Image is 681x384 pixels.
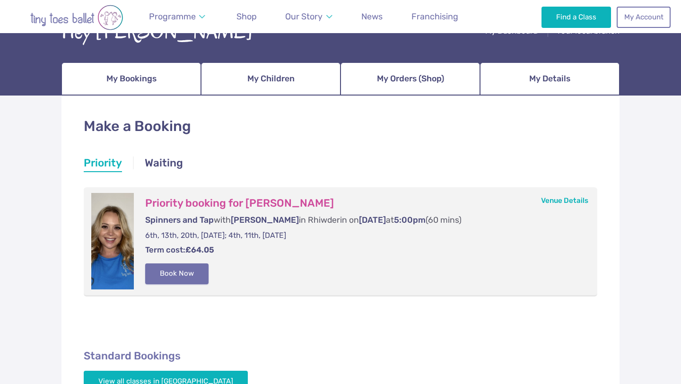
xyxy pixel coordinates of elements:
p: with in Rhiwderin on at (60 mins) [145,214,578,226]
span: News [361,11,383,21]
a: Shop [232,6,261,27]
h1: Make a Booking [84,116,597,137]
span: My Orders (Shop) [377,70,444,87]
p: Term cost: [145,244,578,256]
span: [DATE] [359,215,386,225]
a: Find a Class [541,7,611,27]
button: Book Now [145,263,209,284]
img: tiny toes ballet [10,5,143,30]
a: Venue Details [541,196,588,205]
span: 5:00pm [394,215,426,225]
h2: Standard Bookings [84,349,597,363]
span: My Children [247,70,295,87]
span: Your local branch [556,26,620,35]
a: Franchising [407,6,463,27]
a: My Bookings [61,62,201,96]
span: Our Story [285,11,323,21]
a: Our Story [281,6,337,27]
p: 6th, 13th, 20th, [DATE]; 4th, 11th, [DATE] [145,230,578,241]
span: [PERSON_NAME] [231,215,299,225]
a: My Details [480,62,620,96]
span: Spinners and Tap [145,215,214,225]
a: My Account [617,7,671,27]
span: Franchising [411,11,458,21]
a: Waiting [145,156,183,173]
strong: £64.05 [185,245,214,254]
span: My Details [529,70,570,87]
span: My Bookings [106,70,157,87]
h3: Priority booking for [PERSON_NAME] [145,197,578,210]
a: Programme [145,6,210,27]
a: My Orders (Shop) [340,62,480,96]
a: My Children [201,62,340,96]
span: Shop [236,11,257,21]
a: News [357,6,387,27]
span: Programme [149,11,196,21]
span: My Dashboard [485,26,538,35]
